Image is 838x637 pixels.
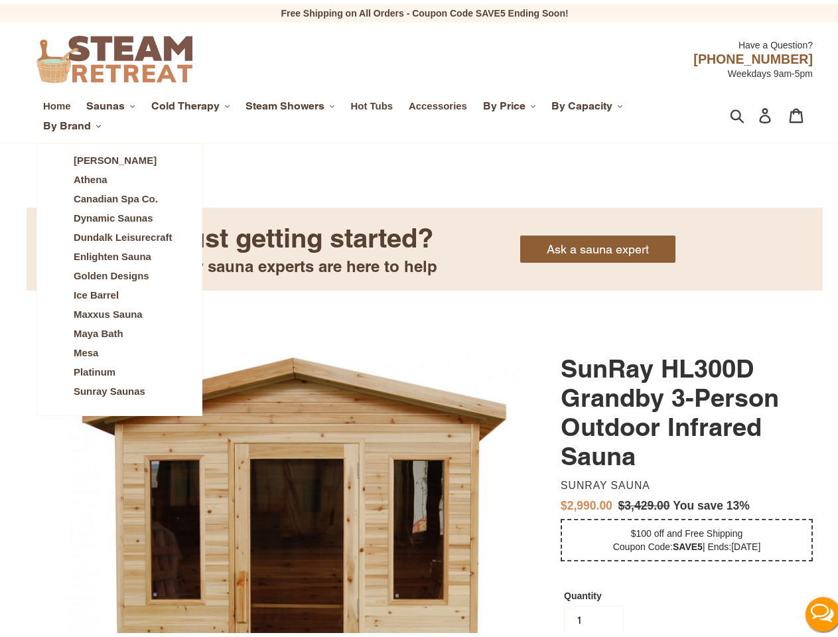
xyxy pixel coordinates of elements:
span: [PHONE_NUMBER] [693,48,813,62]
a: Dundalk Leisurecraft [64,224,182,244]
span: Accessories [409,96,467,108]
span: You save 13% [673,495,749,508]
span: By Capacity [551,96,612,109]
h1: SunRay HL300D Grandby 3-Person Outdoor Infrared Sauna [561,350,813,466]
span: [PERSON_NAME] [74,151,157,163]
span: [DATE] [731,537,760,548]
span: Home [43,96,70,108]
button: Steam Showers [239,92,342,112]
a: Golden Designs [64,263,182,282]
a: Ice Barrel [64,282,182,301]
span: $2,990.00 [561,495,612,508]
span: Dundalk Leisurecraft [74,228,172,240]
dd: Sunray Sauna [561,475,807,488]
button: By Brand [36,112,108,132]
span: Mesa [74,343,98,355]
span: Enlighten Sauna [74,247,151,259]
a: Platinum [64,359,182,378]
div: Have a Question? [295,28,813,48]
span: Hot Tubs [351,96,393,108]
span: Cold Therapy [151,96,220,109]
span: Ice Barrel [74,285,119,297]
button: By Price [476,92,543,112]
span: By Price [483,96,525,109]
s: $3,429.00 [618,495,670,508]
a: Hot Tubs [344,94,400,111]
a: Athena [64,167,182,186]
span: Maxxus Sauna [74,305,143,317]
div: Just getting started? [175,217,437,251]
span: Saunas [86,96,125,109]
span: Golden Designs [74,266,149,278]
label: Quantity [564,585,624,599]
span: Sunray Saunas [74,382,145,393]
button: By Capacity [545,92,630,112]
a: Home [36,94,77,111]
a: Canadian Spa Co. [64,186,182,205]
a: Maxxus Sauna [64,301,182,320]
a: Enlighten Sauna [64,244,182,263]
a: Dynamic Saunas [64,205,182,224]
span: By Brand [43,115,91,129]
a: Maya Bath [64,320,182,340]
a: Accessories [402,94,474,111]
button: Cold Therapy [145,92,237,112]
span: Dynamic Saunas [74,208,153,220]
b: SAVE5 [673,537,703,548]
a: Sunray Saunas [64,378,182,397]
span: Platinum [74,362,115,374]
a: Ask a sauna expert [520,232,675,259]
a: [PERSON_NAME] [64,147,182,167]
img: Steam Retreat [36,32,192,79]
span: Weekdays 9am-5pm [728,64,813,75]
span: Maya Bath [74,324,123,336]
button: Saunas [80,92,142,112]
span: Steam Showers [245,96,324,109]
span: Canadian Spa Co. [74,189,158,201]
a: Mesa [64,340,182,359]
span: Athena [74,170,107,182]
div: Our sauna experts are here to help [175,251,437,274]
span: $100 off and Free Shipping Coupon Code: | Ends: [613,524,761,548]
